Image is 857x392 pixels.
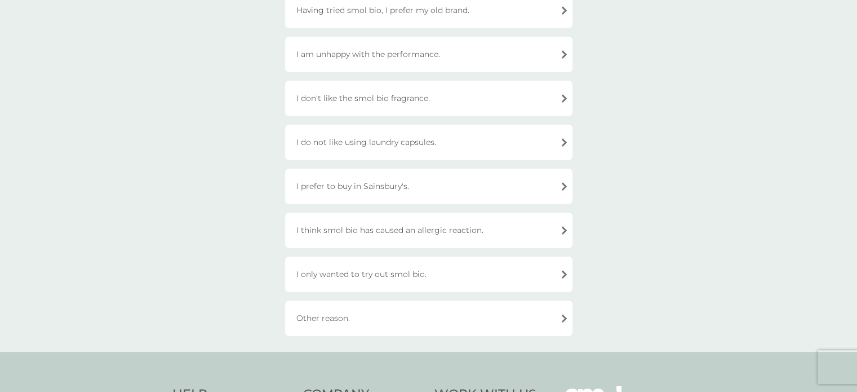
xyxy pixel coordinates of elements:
[285,169,572,204] div: I prefer to buy in Sainsbury's.
[285,37,572,72] div: I am unhappy with the performance.
[285,301,572,336] div: Other reason.
[285,257,572,292] div: I only wanted to try out smol bio.
[285,213,572,248] div: I think smol bio has caused an allergic reaction.
[285,81,572,116] div: I don't like the smol bio fragrance.
[285,125,572,160] div: I do not like using laundry capsules.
